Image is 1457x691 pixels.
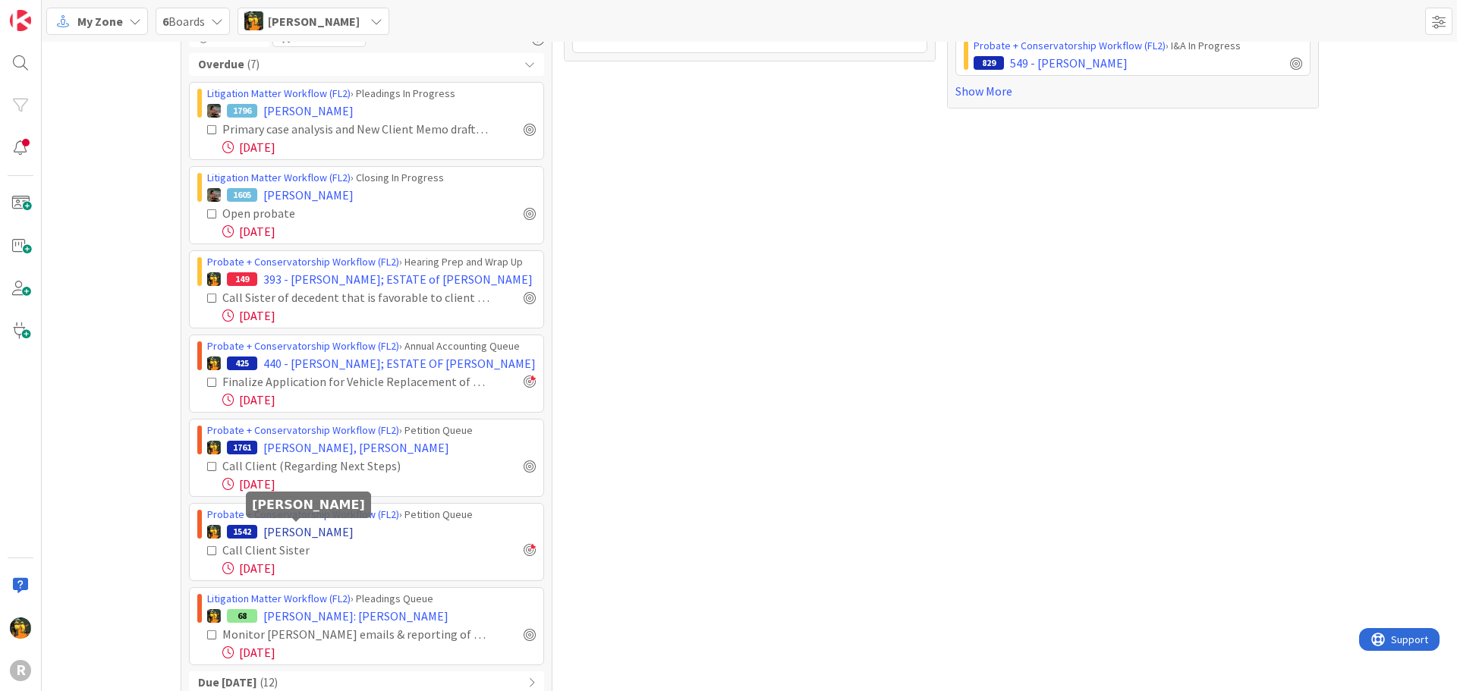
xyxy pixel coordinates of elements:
[222,288,490,306] div: Call Sister of decedent that is favorable to client [court heirs for settlement]
[227,104,257,118] div: 1796
[222,391,536,409] div: [DATE]
[207,86,536,102] div: › Pleadings In Progress
[207,422,536,438] div: › Petition Queue
[222,138,536,156] div: [DATE]
[227,525,257,539] div: 1542
[207,441,221,454] img: MR
[222,625,490,643] div: Monitor [PERSON_NAME] emails & reporting of distribution of the estate - make sure money moves to...
[207,356,221,370] img: MR
[222,541,411,559] div: Call Client Sister
[227,356,257,370] div: 425
[222,475,536,493] div: [DATE]
[207,507,536,523] div: › Petition Queue
[227,272,257,286] div: 149
[263,607,448,625] span: [PERSON_NAME]: [PERSON_NAME]
[222,222,536,240] div: [DATE]
[974,56,1004,70] div: 829
[974,39,1166,52] a: Probate + Conservatorship Workflow (FL2)
[222,643,536,661] div: [DATE]
[207,591,536,607] div: › Pleadings Queue
[207,104,221,118] img: MW
[207,255,399,269] a: Probate + Conservatorship Workflow (FL2)
[207,525,221,539] img: MR
[10,10,31,31] img: Visit kanbanzone.com
[227,441,257,454] div: 1761
[974,38,1302,54] div: › I&A In Progress
[207,188,221,202] img: MW
[222,457,456,475] div: Call Client (Regarding Next Steps)
[252,498,365,512] h5: [PERSON_NAME]
[207,609,221,623] img: MR
[198,56,244,74] b: Overdue
[263,102,354,120] span: [PERSON_NAME]
[247,56,260,74] span: ( 7 )
[207,86,351,100] a: Litigation Matter Workflow (FL2)
[207,592,351,605] a: Litigation Matter Workflow (FL2)
[222,204,403,222] div: Open probate
[263,270,533,288] span: 393 - [PERSON_NAME]; ESTATE of [PERSON_NAME]
[32,2,69,20] span: Support
[268,12,360,30] span: [PERSON_NAME]
[207,272,221,286] img: MR
[10,660,31,681] div: R
[207,423,399,437] a: Probate + Conservatorship Workflow (FL2)
[207,171,351,184] a: Litigation Matter Workflow (FL2)
[162,14,168,29] b: 6
[207,339,399,353] a: Probate + Conservatorship Workflow (FL2)
[263,354,536,372] span: 440 - [PERSON_NAME]; ESTATE OF [PERSON_NAME]
[955,82,1311,100] a: Show More
[1010,54,1128,72] span: 549 - [PERSON_NAME]
[244,11,263,30] img: MR
[207,254,536,270] div: › Hearing Prep and Wrap Up
[263,438,449,457] span: [PERSON_NAME], [PERSON_NAME]
[222,120,490,138] div: Primary case analysis and New Client Memo drafted and saved to file
[263,523,354,541] span: [PERSON_NAME]
[263,186,354,204] span: [PERSON_NAME]
[207,338,536,354] div: › Annual Accounting Queue
[227,188,257,202] div: 1605
[77,12,123,30] span: My Zone
[222,559,536,577] div: [DATE]
[10,617,31,639] img: MR
[207,170,536,186] div: › Closing In Progress
[227,609,257,623] div: 68
[207,507,399,521] a: Probate + Conservatorship Workflow (FL2)
[162,12,205,30] span: Boards
[222,372,490,391] div: Finalize Application for Vehicle Replacement of Title
[222,306,536,325] div: [DATE]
